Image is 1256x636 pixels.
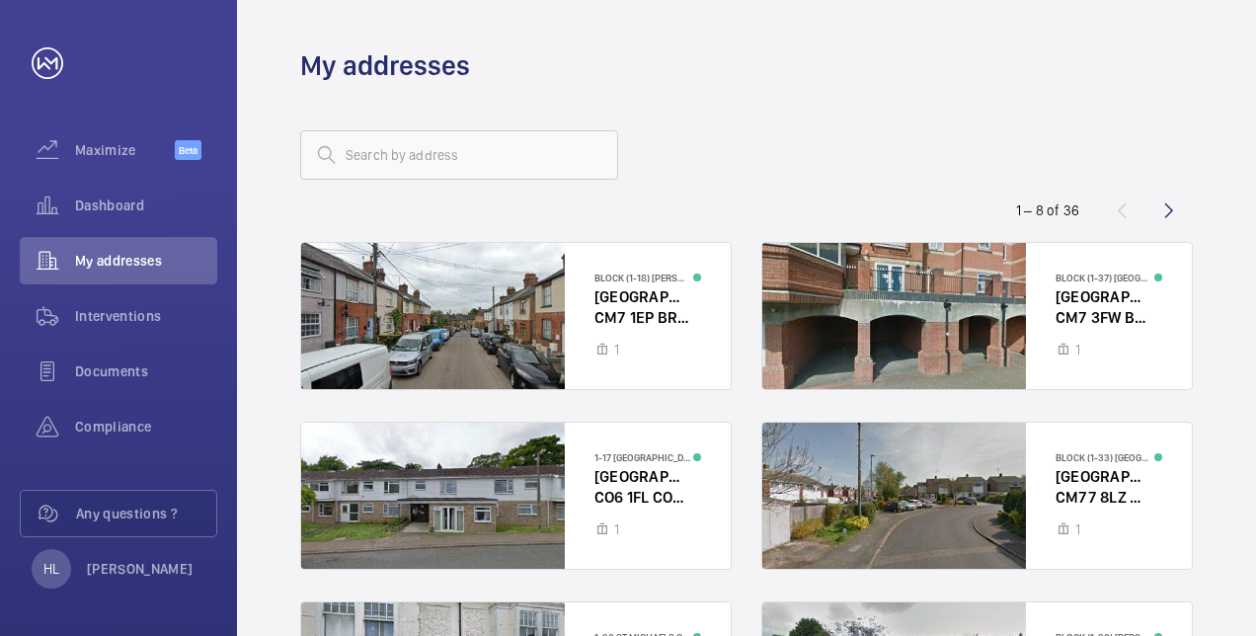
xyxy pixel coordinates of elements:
span: My addresses [75,251,217,271]
span: Dashboard [75,196,217,215]
span: Maximize [75,140,175,160]
span: Beta [175,140,201,160]
span: Documents [75,361,217,381]
p: [PERSON_NAME] [87,559,194,579]
p: HL [43,559,59,579]
div: 1 – 8 of 36 [1016,200,1079,220]
h1: My addresses [300,47,470,84]
span: Interventions [75,306,217,326]
span: Compliance [75,417,217,437]
span: Any questions ? [76,504,216,523]
input: Search by address [300,130,618,180]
